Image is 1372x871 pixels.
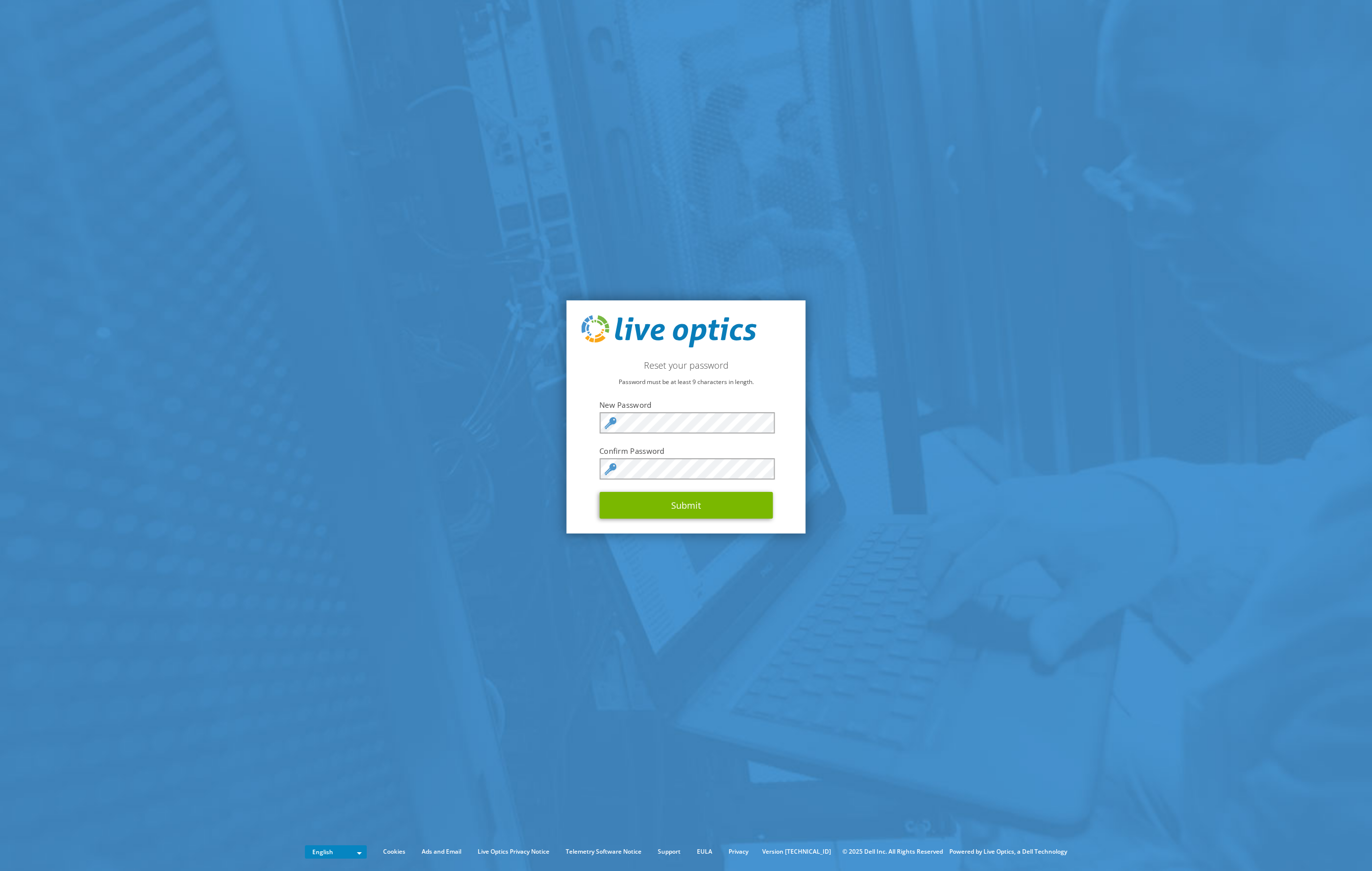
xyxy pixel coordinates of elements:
[599,400,773,410] label: New Password
[757,846,836,857] li: Version [TECHNICAL_ID]
[582,377,791,387] p: Password must be at least 9 characters in length.
[721,846,756,857] a: Privacy
[837,846,948,857] li: © 2025 Dell Inc. All Rights Reserved
[599,446,773,456] label: Confirm Password
[414,846,469,857] a: Ads and Email
[650,846,688,857] a: Support
[689,846,720,857] a: EULA
[470,846,557,857] a: Live Optics Privacy Notice
[599,492,773,519] button: Submit
[376,846,413,857] a: Cookies
[949,846,1067,857] li: Powered by Live Optics, a Dell Technology
[582,360,791,371] h2: Reset your password
[558,846,649,857] a: Telemetry Software Notice
[582,315,757,348] img: live_optics_svg.svg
